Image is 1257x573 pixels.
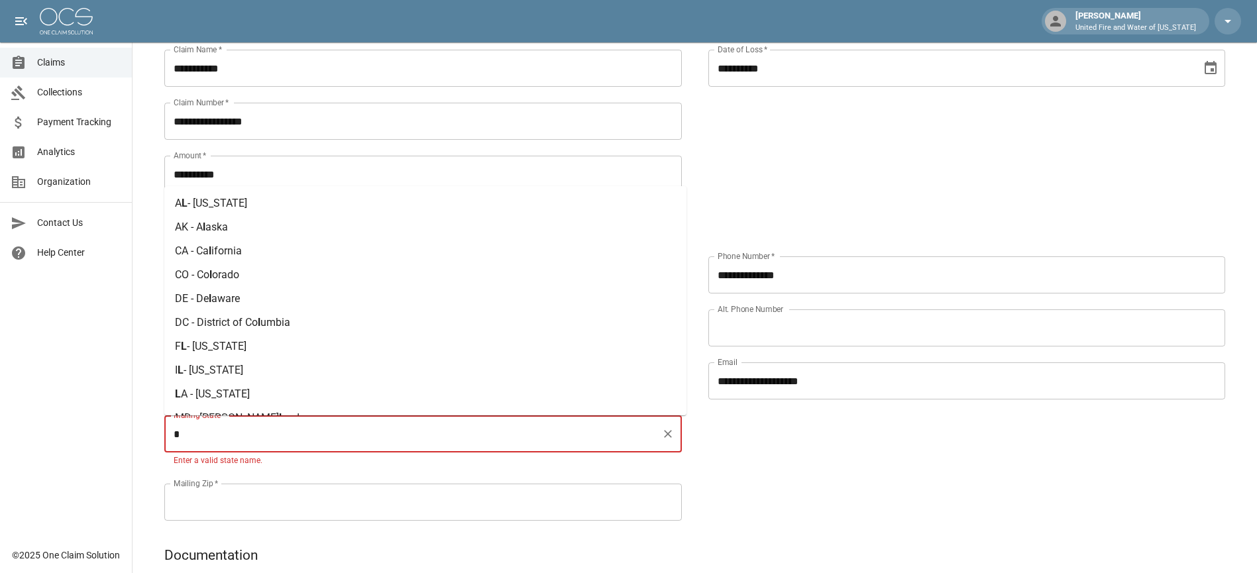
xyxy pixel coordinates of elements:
[8,8,34,34] button: open drawer
[212,268,239,281] span: orado
[209,268,212,281] span: l
[175,316,258,329] span: DC - District of Co
[174,454,673,468] p: Enter a valid state name.
[182,197,188,209] span: L
[37,145,121,159] span: Analytics
[37,115,121,129] span: Payment Tracking
[279,411,282,424] span: l
[175,221,203,233] span: AK - A
[174,97,229,108] label: Claim Number
[187,340,246,352] span: - [US_STATE]
[174,44,222,55] label: Claim Name
[1197,55,1224,81] button: Choose date, selected date is Sep 24, 2025
[37,175,121,189] span: Organization
[174,478,219,489] label: Mailing Zip
[205,221,228,233] span: aska
[175,197,182,209] span: A
[659,425,677,443] button: Clear
[175,388,181,400] span: L
[175,292,209,305] span: DE - De
[211,244,242,257] span: ifornia
[718,44,767,55] label: Date of Loss
[258,316,260,329] span: l
[37,216,121,230] span: Contact Us
[718,303,783,315] label: Alt. Phone Number
[178,364,184,376] span: L
[188,197,247,209] span: - [US_STATE]
[184,364,243,376] span: - [US_STATE]
[1070,9,1201,33] div: [PERSON_NAME]
[175,340,181,352] span: F
[211,292,240,305] span: aware
[37,56,121,70] span: Claims
[181,340,187,352] span: L
[175,364,178,376] span: I
[175,244,209,257] span: CA - Ca
[37,246,121,260] span: Help Center
[260,316,290,329] span: umbia
[282,411,300,424] span: and
[209,292,211,305] span: l
[175,411,279,424] span: MD - [PERSON_NAME]
[718,250,775,262] label: Phone Number
[718,356,738,368] label: Email
[203,221,205,233] span: l
[40,8,93,34] img: ocs-logo-white-transparent.png
[37,85,121,99] span: Collections
[175,268,209,281] span: CO - Co
[181,388,250,400] span: A - [US_STATE]
[209,244,211,257] span: l
[1075,23,1196,34] p: United Fire and Water of [US_STATE]
[12,548,120,562] div: © 2025 One Claim Solution
[174,150,207,161] label: Amount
